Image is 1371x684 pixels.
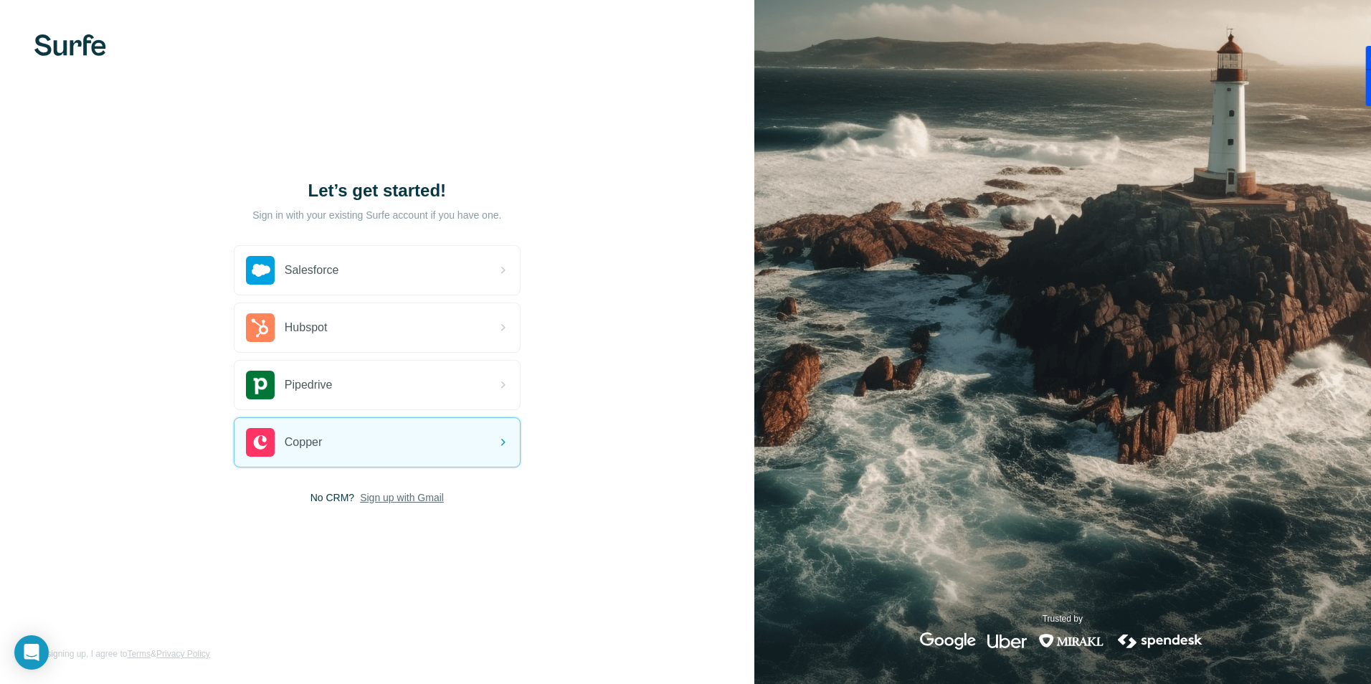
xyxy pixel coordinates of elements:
[920,632,976,650] img: google's logo
[310,490,354,505] span: No CRM?
[252,208,501,222] p: Sign in with your existing Surfe account if you have one.
[246,256,275,285] img: salesforce's logo
[14,635,49,670] div: Open Intercom Messenger
[1038,632,1104,650] img: mirakl's logo
[246,428,275,457] img: copper's logo
[285,376,333,394] span: Pipedrive
[34,647,210,660] span: By signing up, I agree to &
[1043,612,1083,625] p: Trusted by
[127,649,151,659] a: Terms
[234,179,521,202] h1: Let’s get started!
[360,490,444,505] button: Sign up with Gmail
[987,632,1027,650] img: uber's logo
[156,649,210,659] a: Privacy Policy
[285,434,322,451] span: Copper
[34,34,106,56] img: Surfe's logo
[1116,632,1205,650] img: spendesk's logo
[246,313,275,342] img: hubspot's logo
[246,371,275,399] img: pipedrive's logo
[285,262,339,279] span: Salesforce
[285,319,328,336] span: Hubspot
